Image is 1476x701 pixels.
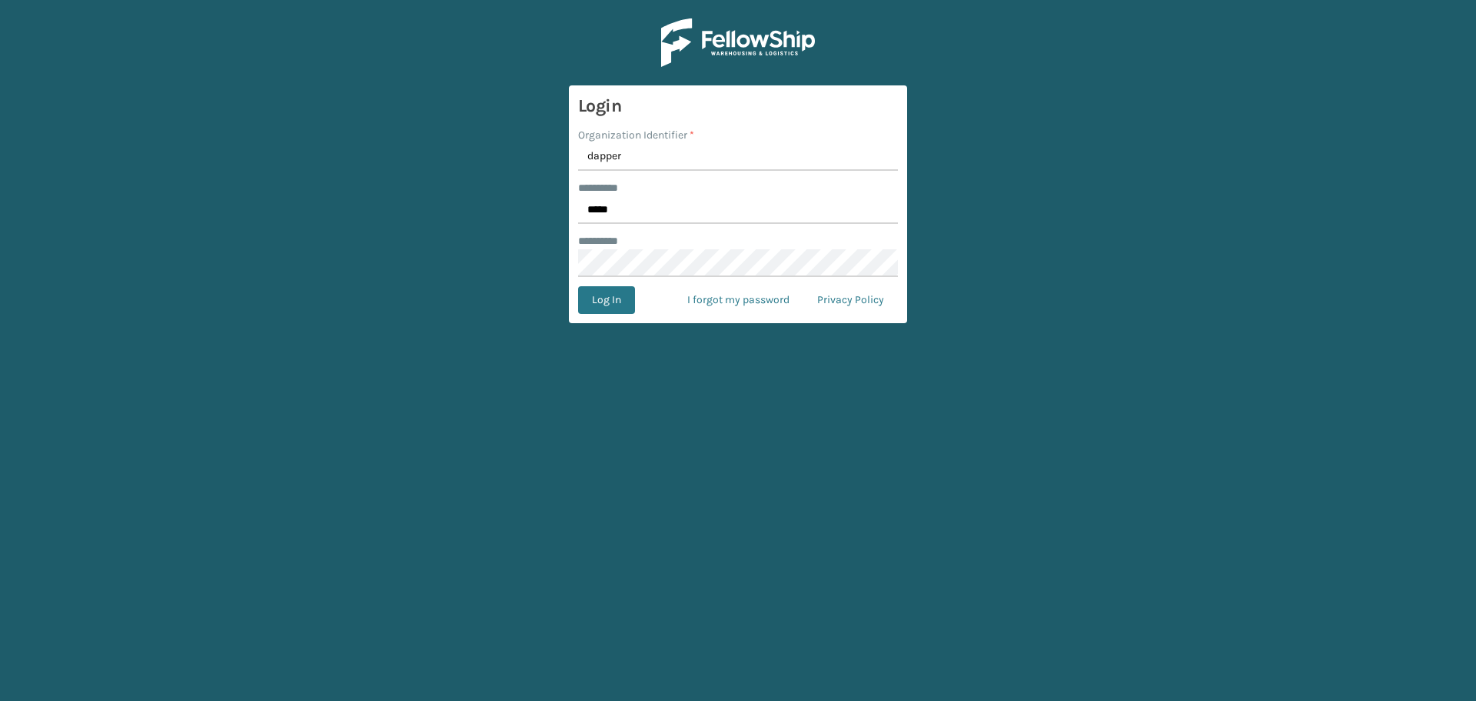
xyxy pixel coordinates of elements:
img: Logo [661,18,815,67]
a: I forgot my password [673,286,803,314]
h3: Login [578,95,898,118]
label: Organization Identifier [578,127,694,143]
a: Privacy Policy [803,286,898,314]
button: Log In [578,286,635,314]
